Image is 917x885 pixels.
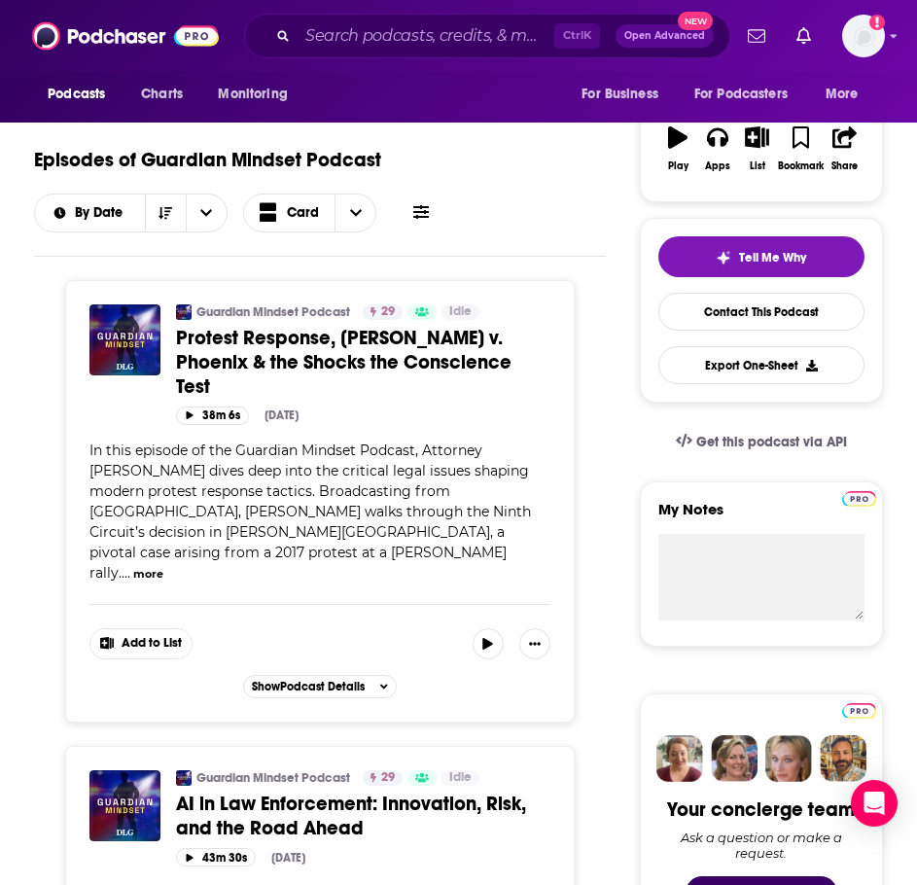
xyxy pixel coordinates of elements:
[176,407,249,425] button: 38m 6s
[176,848,256,867] button: 43m 30s
[89,442,531,582] span: In this episode of the Guardian Mindset Podcast, Attorney [PERSON_NAME] dives deep into the criti...
[243,194,377,232] button: Choose View
[842,491,876,507] img: Podchaser Pro
[186,195,227,231] button: open menu
[842,15,885,57] img: User Profile
[176,792,526,840] span: AI in Law Enforcement: Innovation, Risk, and the Road Ahead
[842,703,876,719] img: Podchaser Pro
[48,81,105,108] span: Podcasts
[869,15,885,30] svg: Add a profile image
[176,304,192,320] img: Guardian Mindset Podcast
[218,81,287,108] span: Monitoring
[568,76,683,113] button: open menu
[658,500,864,534] label: My Notes
[204,76,312,113] button: open menu
[737,114,777,184] button: List
[271,851,305,865] div: [DATE]
[825,114,864,184] button: Share
[519,628,550,659] button: Show More Button
[298,20,554,52] input: Search podcasts, credits, & more...
[128,76,194,113] a: Charts
[658,236,864,277] button: tell me why sparkleTell Me Why
[122,564,130,582] span: ...
[196,304,350,320] a: Guardian Mindset Podcast
[842,15,885,57] span: Logged in as ILATeam
[739,250,806,265] span: Tell Me Why
[441,304,479,320] a: Idle
[75,206,129,220] span: By Date
[812,76,883,113] button: open menu
[667,797,855,822] div: Your concierge team
[740,19,773,53] a: Show notifications dropdown
[34,194,228,232] h2: Choose List sort
[658,293,864,331] a: Contact This Podcast
[252,680,365,693] span: Show Podcast Details
[133,566,163,583] button: more
[449,768,472,788] span: Idle
[826,81,859,108] span: More
[89,304,160,375] img: Protest Response, Puente v. Phoenix & the Shocks the Conscience Test
[32,18,219,54] img: Podchaser - Follow, Share and Rate Podcasts
[90,629,192,658] button: Show More Button
[176,792,550,840] a: AI in Law Enforcement: Innovation, Risk, and the Road Ahead
[624,31,705,41] span: Open Advanced
[89,770,160,841] img: AI in Law Enforcement: Innovation, Risk, and the Road Ahead
[778,160,824,172] div: Bookmark
[682,76,816,113] button: open menu
[716,250,731,265] img: tell me why sparkle
[287,206,319,220] span: Card
[582,81,658,108] span: For Business
[711,735,758,782] img: Barbara Profile
[363,304,403,320] a: 29
[777,114,825,184] button: Bookmark
[698,114,738,184] button: Apps
[656,735,703,782] img: Sydney Profile
[851,780,898,827] div: Open Intercom Messenger
[831,160,858,172] div: Share
[658,114,698,184] button: Play
[176,326,511,399] span: Protest Response, [PERSON_NAME] v. Phoenix & the Shocks the Conscience Test
[176,326,550,399] a: Protest Response, [PERSON_NAME] v. Phoenix & the Shocks the Conscience Test
[363,770,403,786] a: 29
[660,418,863,466] a: Get this podcast via API
[35,206,145,220] button: open menu
[616,24,714,48] button: Open AdvancedNew
[765,735,812,782] img: Jules Profile
[842,488,876,507] a: Pro website
[820,735,866,782] img: Jon Profile
[750,160,765,172] div: List
[658,346,864,384] button: Export One-Sheet
[658,830,864,861] div: Ask a question or make a request.
[34,148,381,172] h1: Episodes of Guardian Mindset Podcast
[554,23,600,49] span: Ctrl K
[141,81,183,108] span: Charts
[381,302,395,322] span: 29
[789,19,819,53] a: Show notifications dropdown
[694,81,788,108] span: For Podcasters
[243,675,397,698] button: ShowPodcast Details
[449,302,472,322] span: Idle
[196,770,350,786] a: Guardian Mindset Podcast
[122,636,182,651] span: Add to List
[842,15,885,57] button: Show profile menu
[176,770,192,786] img: Guardian Mindset Podcast
[145,195,186,231] button: Sort Direction
[696,434,847,450] span: Get this podcast via API
[381,768,395,788] span: 29
[34,76,130,113] button: open menu
[678,12,713,30] span: New
[842,700,876,719] a: Pro website
[441,770,479,786] a: Idle
[705,160,730,172] div: Apps
[265,408,299,422] div: [DATE]
[668,160,688,172] div: Play
[244,14,730,58] div: Search podcasts, credits, & more...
